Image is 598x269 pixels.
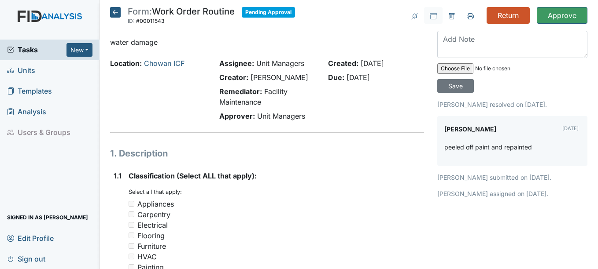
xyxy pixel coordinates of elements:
div: Carpentry [137,209,170,220]
input: Appliances [129,201,134,207]
a: Chowan ICF [144,59,185,68]
div: Work Order Routine [128,7,235,26]
span: Pending Approval [242,7,295,18]
strong: Due: [328,73,344,82]
span: Templates [7,84,52,98]
span: #00011543 [136,18,165,24]
span: Form: [128,6,152,17]
strong: Approver: [219,112,255,120]
span: ID: [128,18,135,24]
strong: Creator: [219,73,248,82]
div: HVAC [137,251,157,262]
small: [DATE] [562,125,579,131]
span: Units [7,64,35,77]
label: [PERSON_NAME] [444,123,496,135]
p: [PERSON_NAME] submitted on [DATE]. [437,173,587,182]
input: HVAC [129,254,134,259]
div: Electrical [137,220,168,230]
span: Sign out [7,252,45,265]
span: Edit Profile [7,231,54,245]
strong: Created: [328,59,358,68]
input: Furniture [129,243,134,249]
span: Signed in as [PERSON_NAME] [7,211,88,224]
strong: Location: [110,59,142,68]
span: Analysis [7,105,46,119]
input: Save [437,79,474,93]
label: 1.1 [114,171,122,181]
span: Unit Managers [256,59,304,68]
p: [PERSON_NAME] resolved on [DATE]. [437,100,587,109]
input: Approve [537,7,587,24]
p: water damage [110,37,424,47]
button: New [66,43,93,57]
div: Furniture [137,241,166,251]
div: Flooring [137,230,165,241]
strong: Assignee: [219,59,254,68]
small: Select all that apply: [129,189,182,195]
span: Unit Managers [257,112,305,120]
h1: 1. Description [110,147,424,160]
input: Carpentry [129,211,134,217]
input: Return [487,7,530,24]
div: Appliances [137,199,174,209]
span: [DATE] [361,59,384,68]
input: Flooring [129,233,134,238]
span: [DATE] [347,73,370,82]
strong: Remediator: [219,87,262,96]
span: [PERSON_NAME] [251,73,308,82]
a: Tasks [7,44,66,55]
p: [PERSON_NAME] assigned on [DATE]. [437,189,587,198]
p: peeled off paint and repainted [444,142,532,152]
span: Classification (Select ALL that apply): [129,171,257,180]
input: Electrical [129,222,134,228]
